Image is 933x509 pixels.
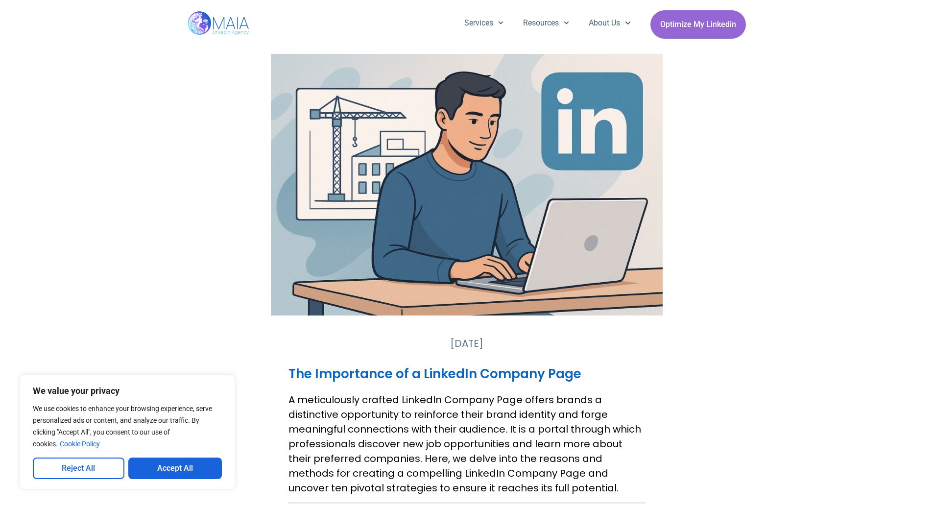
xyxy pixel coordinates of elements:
[288,365,581,383] span: The Importance of a LinkedIn Company Page
[617,481,619,495] span: .
[33,385,222,397] p: We value your privacy
[650,10,746,39] a: Optimize My Linkedin
[288,392,645,495] p: A meticulously crafted LinkedIn Company Page offers brands a distinctive opportunity to reinforce...
[579,10,640,36] a: About Us
[455,10,641,36] nav: Menu
[513,10,579,36] a: Resources
[128,458,222,479] button: Accept All
[59,439,100,448] a: Cookie Policy
[450,336,483,351] a: [DATE]
[33,458,124,479] button: Reject All
[455,10,513,36] a: Services
[450,337,483,350] time: [DATE]
[20,375,235,489] div: We value your privacy
[660,15,736,34] span: Optimize My Linkedin
[33,403,222,450] p: We use cookies to enhance your browsing experience, serve personalized ads or content, and analyz...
